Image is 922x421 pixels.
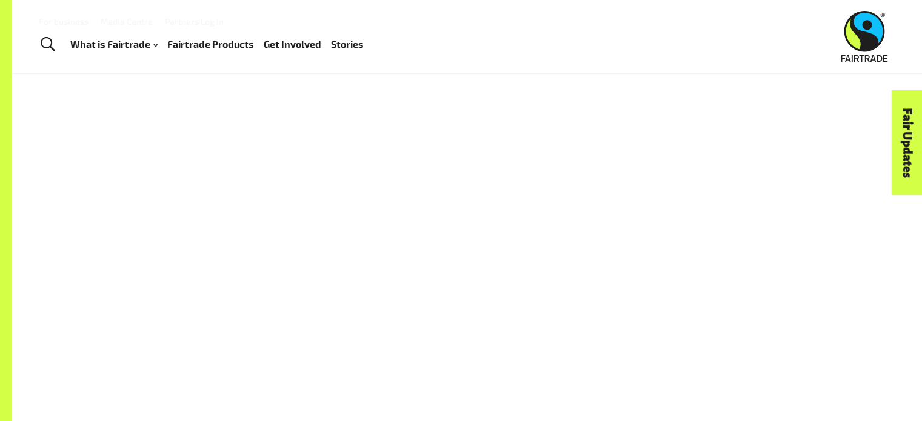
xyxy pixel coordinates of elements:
img: Fairtrade Australia New Zealand logo [841,11,888,62]
a: Media Centre [101,16,153,27]
a: Fairtrade Products [167,36,254,53]
a: Get Involved [264,36,321,53]
a: For business [39,16,89,27]
a: Partners Log In [165,16,224,27]
a: What is Fairtrade [70,36,158,53]
a: Stories [331,36,364,53]
a: Toggle Search [33,30,62,60]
